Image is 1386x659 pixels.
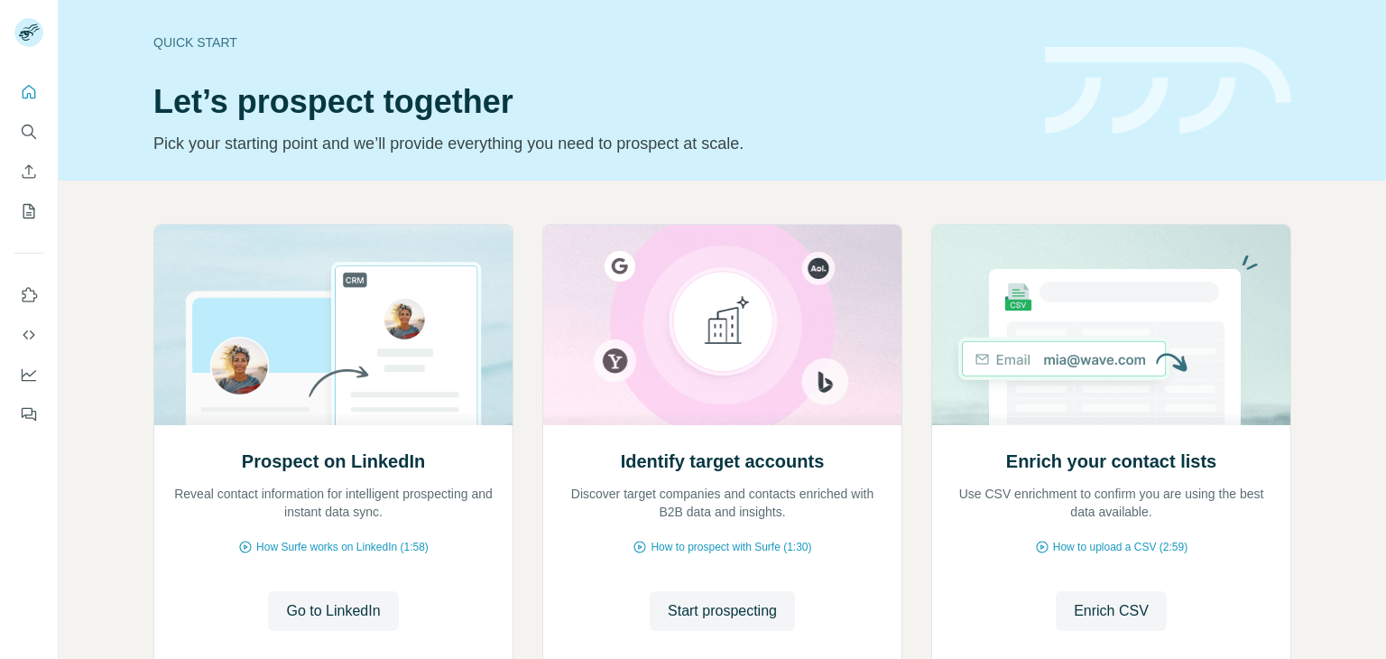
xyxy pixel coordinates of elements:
[14,195,43,227] button: My lists
[1053,539,1187,555] span: How to upload a CSV (2:59)
[1074,600,1149,622] span: Enrich CSV
[14,358,43,391] button: Dashboard
[268,591,398,631] button: Go to LinkedIn
[1056,591,1167,631] button: Enrich CSV
[256,539,429,555] span: How Surfe works on LinkedIn (1:58)
[561,485,883,521] p: Discover target companies and contacts enriched with B2B data and insights.
[14,76,43,108] button: Quick start
[950,485,1272,521] p: Use CSV enrichment to confirm you are using the best data available.
[153,225,513,425] img: Prospect on LinkedIn
[542,225,902,425] img: Identify target accounts
[153,131,1023,156] p: Pick your starting point and we’ll provide everything you need to prospect at scale.
[651,539,811,555] span: How to prospect with Surfe (1:30)
[1006,449,1216,474] h2: Enrich your contact lists
[242,449,425,474] h2: Prospect on LinkedIn
[14,279,43,311] button: Use Surfe on LinkedIn
[153,84,1023,120] h1: Let’s prospect together
[14,116,43,148] button: Search
[153,33,1023,51] div: Quick start
[286,600,380,622] span: Go to LinkedIn
[1045,47,1291,135] img: banner
[172,485,494,521] p: Reveal contact information for intelligent prospecting and instant data sync.
[14,319,43,351] button: Use Surfe API
[931,225,1291,425] img: Enrich your contact lists
[650,591,795,631] button: Start prospecting
[621,449,825,474] h2: Identify target accounts
[14,155,43,188] button: Enrich CSV
[668,600,777,622] span: Start prospecting
[14,398,43,431] button: Feedback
